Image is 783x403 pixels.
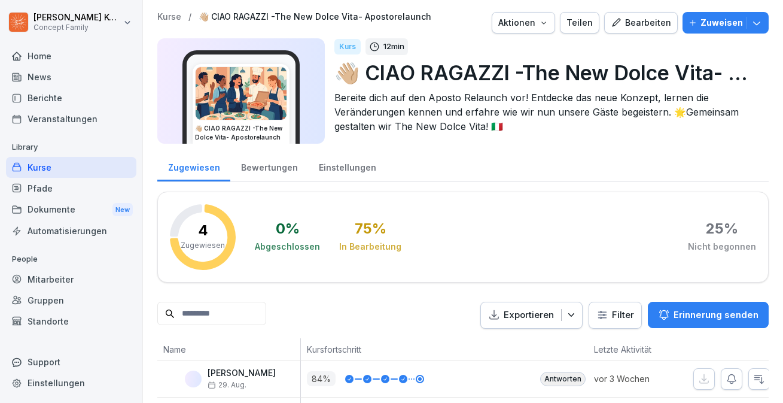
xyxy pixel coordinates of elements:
[163,343,294,356] p: Name
[6,290,136,311] a: Gruppen
[307,343,474,356] p: Kursfortschritt
[6,138,136,157] p: Library
[480,302,583,329] button: Exportieren
[6,220,136,241] a: Automatisierungen
[188,12,191,22] p: /
[648,302,769,328] button: Erinnerung senden
[560,12,599,34] button: Teilen
[33,13,121,23] p: [PERSON_NAME] Komarov
[208,381,246,389] span: 29. Aug.
[334,39,361,54] div: Kurs
[276,222,300,236] div: 0 %
[181,240,225,251] p: Zugewiesen
[157,151,230,181] a: Zugewiesen
[199,12,431,22] a: 👋🏼 CIAO RAGAZZI -The New Dolce Vita- Apostorelaunch
[6,199,136,221] a: DokumenteNew
[6,108,136,129] a: Veranstaltungen
[504,308,554,322] p: Exportieren
[339,241,401,253] div: In Bearbeitung
[688,241,756,253] div: Nicht begonnen
[195,124,287,142] h3: 👋🏼 CIAO RAGAZZI -The New Dolce Vita- Apostorelaunch
[498,16,549,29] div: Aktionen
[683,12,769,34] button: Zuweisen
[604,12,678,34] button: Bearbeiten
[208,368,276,378] p: [PERSON_NAME]
[6,372,136,393] a: Einstellungen
[112,203,133,217] div: New
[596,309,634,321] div: Filter
[198,223,208,238] p: 4
[6,352,136,372] div: Support
[589,302,641,328] button: Filter
[383,41,404,53] p: 12 min
[594,372,678,385] p: vor 3 Wochen
[540,372,586,386] div: Antworten
[6,157,136,178] a: Kurse
[6,87,136,108] a: Berichte
[307,371,336,386] p: 84 %
[6,46,136,66] a: Home
[334,90,759,134] p: Bereite dich auf den Aposto Relaunch vor! Entdecke das neue Konzept, lernen die Veränderungen ken...
[230,151,308,181] a: Bewertungen
[566,16,593,29] div: Teilen
[355,222,386,236] div: 75 %
[334,57,759,88] p: 👋🏼 CIAO RAGAZZI -The New Dolce Vita- Apostorelaunch
[255,241,320,253] div: Abgeschlossen
[196,67,287,120] img: nd4b1tirm1npcr6pqfaw4ldb.png
[706,222,738,236] div: 25 %
[6,250,136,269] p: People
[611,16,671,29] div: Bearbeiten
[6,269,136,290] a: Mitarbeiter
[6,66,136,87] a: News
[594,343,672,356] p: Letzte Aktivität
[308,151,386,181] a: Einstellungen
[674,308,758,322] p: Erinnerung senden
[6,178,136,199] a: Pfade
[6,199,136,221] div: Dokumente
[157,12,181,22] a: Kurse
[6,311,136,332] a: Standorte
[33,23,121,32] p: Concept Family
[492,12,555,34] button: Aktionen
[700,16,743,29] p: Zuweisen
